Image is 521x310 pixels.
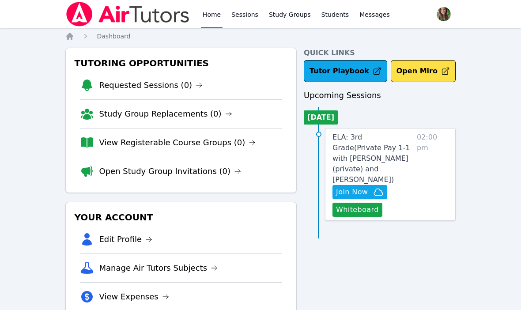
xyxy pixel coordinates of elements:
a: View Registerable Course Groups (0) [99,136,256,149]
button: Whiteboard [332,203,382,217]
span: Join Now [336,187,368,197]
a: Open Study Group Invitations (0) [99,165,242,178]
h4: Quick Links [304,48,456,58]
span: ELA: 3rd Grade ( Private Pay 1-1 with [PERSON_NAME] (private) and [PERSON_NAME] ) [332,133,410,184]
a: Tutor Playbook [304,60,387,82]
a: ELA: 3rd Grade(Private Pay 1-1 with [PERSON_NAME] (private) and [PERSON_NAME]) [332,132,413,185]
img: Air Tutors [65,2,190,26]
a: Dashboard [97,32,131,41]
a: Manage Air Tutors Subjects [99,262,218,274]
h3: Tutoring Opportunities [73,55,290,71]
li: [DATE] [304,110,338,125]
a: Requested Sessions (0) [99,79,203,91]
h3: Your Account [73,209,290,225]
a: Study Group Replacements (0) [99,108,232,120]
button: Join Now [332,185,387,199]
a: View Expenses [99,291,169,303]
h3: Upcoming Sessions [304,89,456,102]
nav: Breadcrumb [65,32,456,41]
span: 02:00 pm [417,132,449,217]
button: Open Miro [391,60,456,82]
span: Messages [359,10,390,19]
span: Dashboard [97,33,131,40]
a: Edit Profile [99,233,153,246]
